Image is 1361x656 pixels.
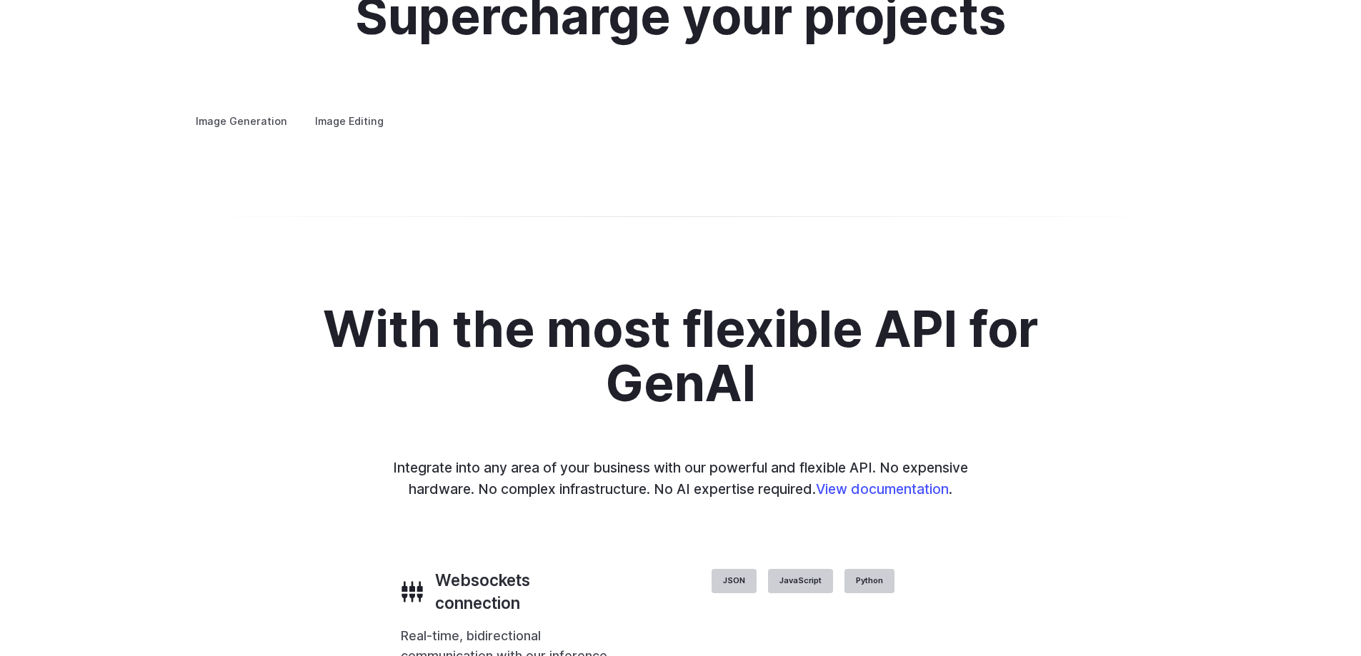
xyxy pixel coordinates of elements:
[844,569,894,593] label: Python
[816,480,949,498] a: View documentation
[712,569,757,593] label: JSON
[283,302,1079,411] h2: With the most flexible API for GenAI
[435,569,611,615] h3: Websockets connection
[303,109,396,133] label: Image Editing
[184,109,299,133] label: Image Generation
[384,457,978,500] p: Integrate into any area of your business with our powerful and flexible API. No expensive hardwar...
[768,569,833,593] label: JavaScript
